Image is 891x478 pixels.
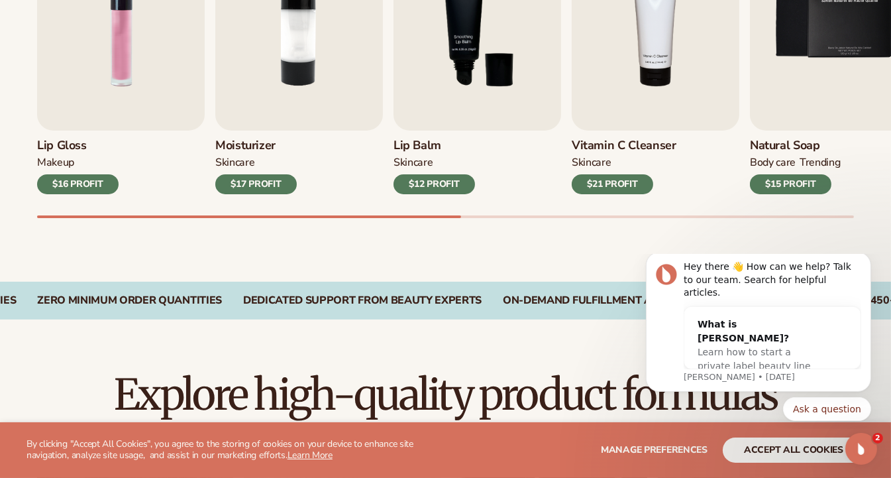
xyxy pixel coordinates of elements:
[288,449,333,461] a: Learn More
[58,53,208,144] div: What is [PERSON_NAME]?Learn how to start a private label beauty line with [PERSON_NAME]
[30,10,51,31] img: Profile image for Lee
[215,156,254,170] div: SKINCARE
[601,444,708,456] span: Manage preferences
[572,156,611,170] div: Skincare
[393,156,433,170] div: SKINCARE
[26,439,439,461] p: By clicking "Accept All Cookies", you agree to the storing of cookies on your device to enhance s...
[872,433,883,444] span: 2
[243,294,482,307] div: Dedicated Support From Beauty Experts
[37,156,74,170] div: MAKEUP
[503,294,786,307] div: On-Demand Fulfillment and Inventory Tracking
[800,156,840,170] div: TRENDING
[215,174,297,194] div: $17 PROFIT
[37,174,119,194] div: $16 PROFIT
[845,433,877,465] iframe: Intercom live chat
[572,174,653,194] div: $21 PROFIT
[750,156,796,170] div: BODY Care
[723,438,865,463] button: accept all cookies
[58,7,235,115] div: Message content
[626,254,891,429] iframe: Intercom notifications message
[601,438,708,463] button: Manage preferences
[572,139,676,153] h3: Vitamin C Cleanser
[20,143,245,167] div: Quick reply options
[393,139,475,153] h3: Lip Balm
[37,139,119,153] h3: Lip Gloss
[37,294,222,307] div: Zero Minimum Order QuantitieS
[58,117,235,129] p: Message from Lee, sent 2w ago
[37,373,854,417] h2: Explore high-quality product formulas
[157,143,245,167] button: Quick reply: Ask a question
[58,7,235,46] div: Hey there 👋 How can we help? Talk to our team. Search for helpful articles.
[72,93,185,131] span: Learn how to start a private label beauty line with [PERSON_NAME]
[750,139,841,153] h3: Natural Soap
[215,139,297,153] h3: Moisturizer
[750,174,831,194] div: $15 PROFIT
[393,174,475,194] div: $12 PROFIT
[72,64,195,91] div: What is [PERSON_NAME]?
